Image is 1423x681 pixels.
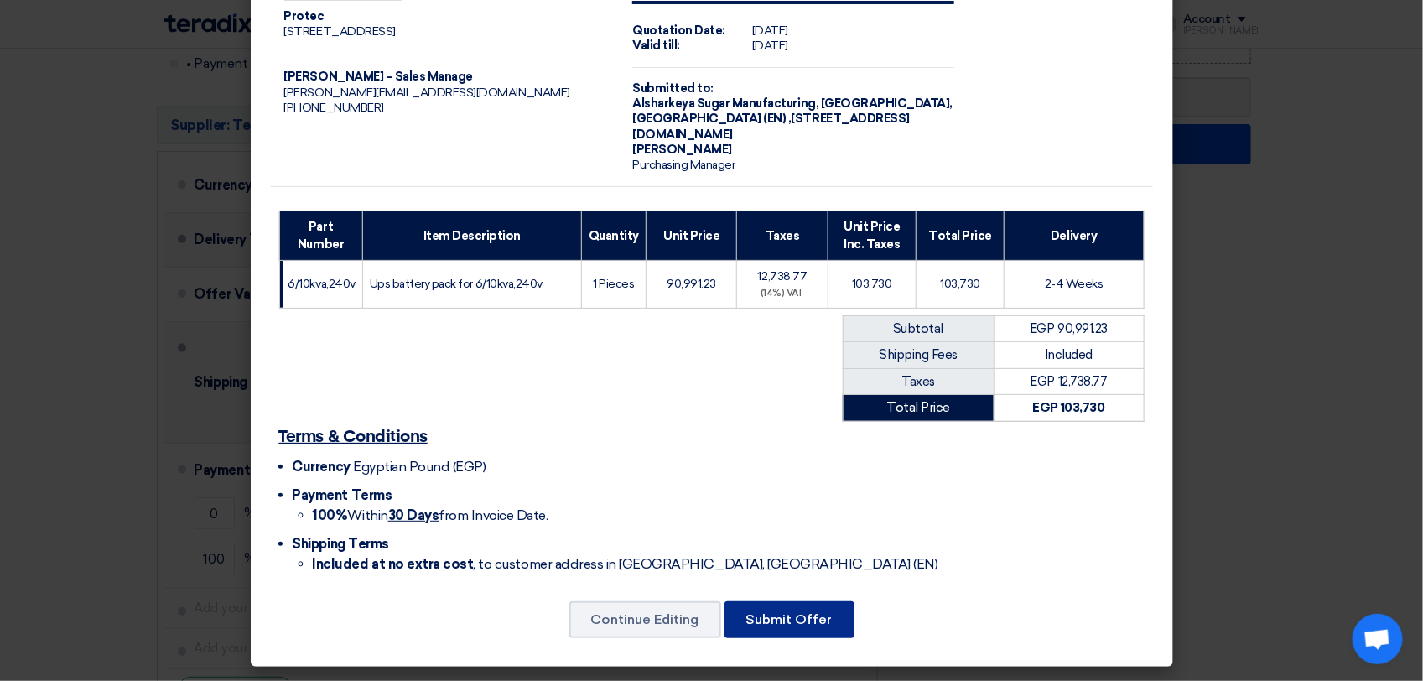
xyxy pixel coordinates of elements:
span: 103,730 [940,277,980,291]
span: EGP 12,738.77 [1031,374,1108,389]
span: Payment Terms [293,487,392,503]
strong: Quotation Date: [632,23,725,38]
span: Ups battery pack for 6/10kva,240v [370,277,543,291]
strong: Valid till: [632,39,680,53]
div: (14%) VAT [744,287,820,301]
span: [DATE] [752,23,788,38]
span: 1 Pieces [594,277,635,291]
span: 103,730 [852,277,892,291]
strong: Included at no extra cost [313,556,474,572]
strong: 100% [313,507,348,523]
th: Unit Price Inc. Taxes [828,211,916,261]
td: Total Price [843,395,994,422]
span: 90,991.23 [667,277,717,291]
span: Egyptian Pound (EGP) [353,459,486,475]
span: Within from Invoice Date. [313,507,548,523]
th: Item Description [362,211,581,261]
td: Shipping Fees [843,342,994,369]
span: [PHONE_NUMBER] [284,101,384,115]
th: Unit Price [647,211,737,261]
strong: EGP 103,730 [1033,400,1105,415]
span: [DATE] [752,39,788,53]
span: [PERSON_NAME][EMAIL_ADDRESS][DOMAIN_NAME] [284,86,570,100]
u: Terms & Conditions [279,429,428,445]
span: Included [1045,347,1093,362]
th: Part Number [279,211,362,261]
span: 2-4 Weeks [1045,277,1104,291]
th: Quantity [582,211,647,261]
th: Taxes [737,211,828,261]
u: 30 Days [388,507,439,523]
th: Total Price [917,211,1005,261]
td: Taxes [843,368,994,395]
span: Alsharkeya Sugar Manufacturing, [632,96,818,111]
div: Open chat [1353,614,1403,664]
span: Shipping Terms [293,536,389,552]
th: Delivery [1005,211,1144,261]
td: Subtotal [843,315,994,342]
div: Protec [284,9,606,24]
td: 6/10kva,240v [279,261,362,309]
span: Purchasing Manager [632,158,735,172]
li: , to customer address in [GEOGRAPHIC_DATA], [GEOGRAPHIC_DATA] (EN) [313,554,1145,574]
strong: Submitted to: [632,81,714,96]
td: EGP 90,991.23 [994,315,1144,342]
button: Continue Editing [569,601,721,638]
span: [STREET_ADDRESS] [284,24,396,39]
span: 12,738.77 [758,269,808,283]
button: Submit Offer [724,601,854,638]
span: [PERSON_NAME] [632,143,732,157]
span: [GEOGRAPHIC_DATA], [GEOGRAPHIC_DATA] (EN) ,[STREET_ADDRESS][DOMAIN_NAME] [632,96,953,141]
span: Currency [293,459,351,475]
div: [PERSON_NAME] – Sales Manage [284,70,606,85]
